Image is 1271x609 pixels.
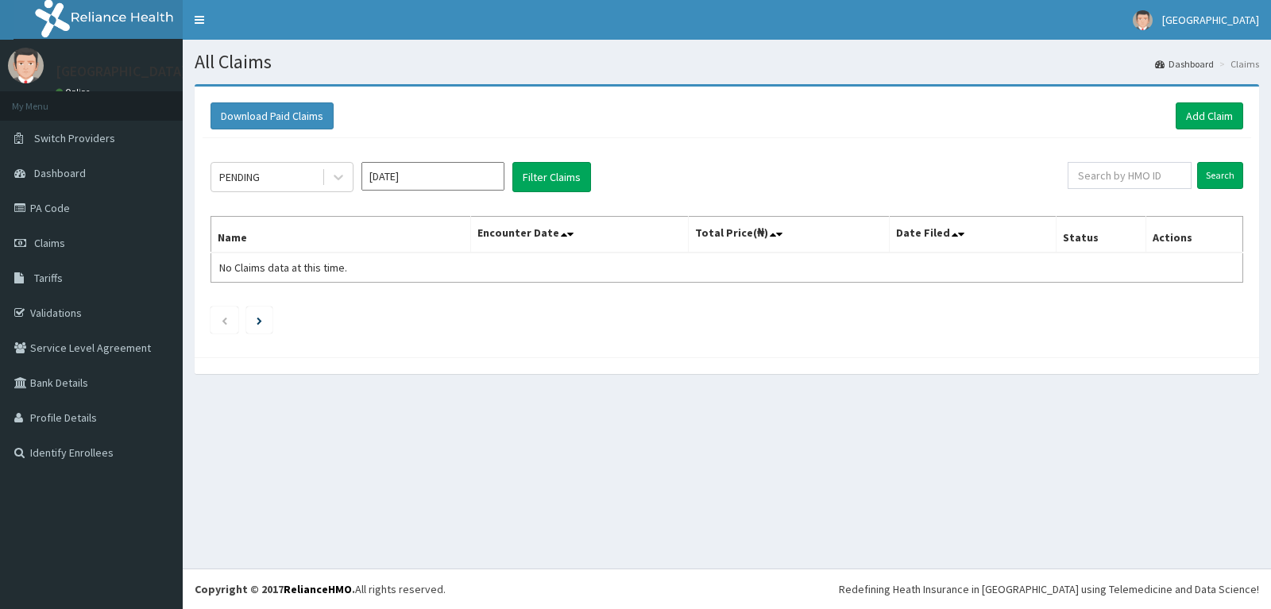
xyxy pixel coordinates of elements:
[512,162,591,192] button: Filter Claims
[211,102,334,129] button: Download Paid Claims
[890,217,1057,253] th: Date Filed
[284,582,352,596] a: RelianceHMO
[211,217,471,253] th: Name
[8,48,44,83] img: User Image
[219,260,347,275] span: No Claims data at this time.
[361,162,504,191] input: Select Month and Year
[34,166,86,180] span: Dashboard
[183,569,1271,609] footer: All rights reserved.
[1197,162,1243,189] input: Search
[1155,57,1214,71] a: Dashboard
[221,313,228,327] a: Previous page
[1145,217,1242,253] th: Actions
[56,87,94,98] a: Online
[471,217,688,253] th: Encounter Date
[1133,10,1153,30] img: User Image
[219,169,260,185] div: PENDING
[34,236,65,250] span: Claims
[1056,217,1145,253] th: Status
[1068,162,1192,189] input: Search by HMO ID
[688,217,889,253] th: Total Price(₦)
[195,52,1259,72] h1: All Claims
[195,582,355,596] strong: Copyright © 2017 .
[1176,102,1243,129] a: Add Claim
[1162,13,1259,27] span: [GEOGRAPHIC_DATA]
[34,131,115,145] span: Switch Providers
[257,313,262,327] a: Next page
[56,64,187,79] p: [GEOGRAPHIC_DATA]
[1215,57,1259,71] li: Claims
[839,581,1259,597] div: Redefining Heath Insurance in [GEOGRAPHIC_DATA] using Telemedicine and Data Science!
[34,271,63,285] span: Tariffs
